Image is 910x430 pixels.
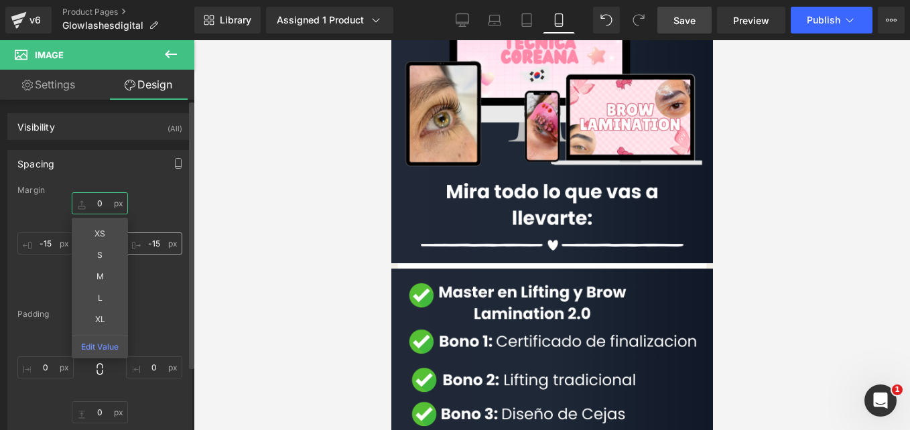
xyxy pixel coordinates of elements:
input: 0 [72,192,128,214]
a: Tablet [511,7,543,33]
div: Margin [17,186,182,195]
div: Assigned 1 Product [277,13,383,27]
a: Design [100,70,197,100]
button: Undo [593,7,620,33]
a: v6 [5,7,52,33]
li: L [72,287,128,309]
a: Preview [717,7,785,33]
li: Edit Value [72,336,128,358]
li: XS [72,223,128,244]
iframe: Intercom live chat [864,384,897,417]
span: Save [673,13,696,27]
div: Spacing [17,151,54,169]
input: 0 [17,356,74,378]
span: Publish [807,15,840,25]
input: 0 [72,401,128,423]
li: XL [72,309,128,330]
span: Library [220,14,251,26]
button: Redo [625,7,652,33]
a: New Library [194,7,261,33]
input: 0 [17,232,74,255]
span: Preview [733,13,769,27]
div: (All) [168,114,182,136]
li: M [72,266,128,287]
a: Mobile [543,7,575,33]
a: Desktop [446,7,478,33]
button: More [878,7,905,33]
button: Publish [791,7,872,33]
input: 0 [126,232,182,255]
a: Laptop [478,7,511,33]
div: Padding [17,309,182,319]
input: 0 [126,356,182,378]
li: S [72,244,128,266]
span: 1 [892,384,903,395]
div: v6 [27,11,44,29]
div: Visibility [17,114,55,133]
span: Glowlashesdigital [62,20,143,31]
span: Image [35,50,64,60]
a: Product Pages [62,7,194,17]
